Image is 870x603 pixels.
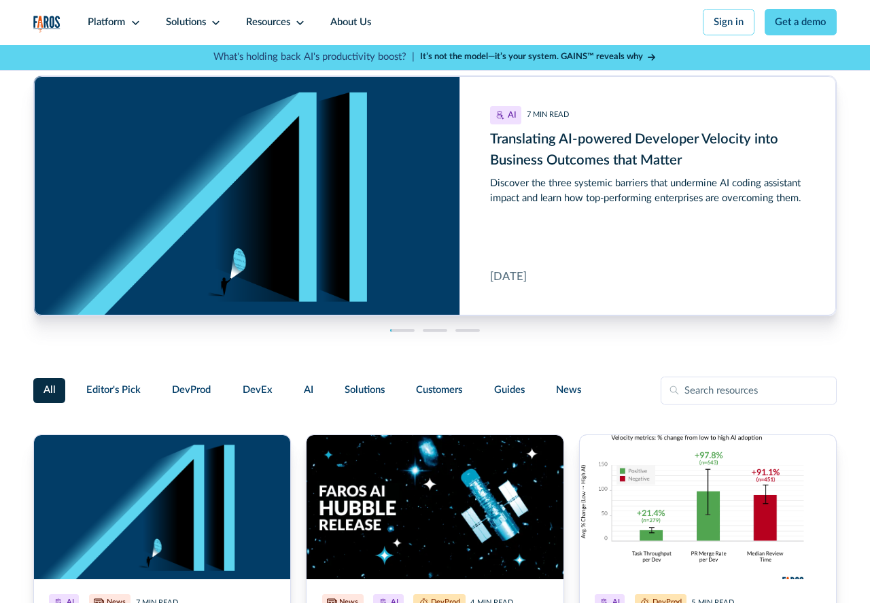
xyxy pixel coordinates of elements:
img: A chart from the AI Productivity Paradox Report 2025 showing that AI boosts output, but human rev... [580,435,836,579]
strong: It’s not the model—it’s your system. GAINS™ reveals why [420,52,643,61]
img: Logo of the analytics and reporting company Faros. [33,16,60,33]
div: Solutions [166,15,206,30]
span: DevProd [172,383,211,398]
span: Customers [416,383,462,398]
a: Sign in [703,9,754,35]
span: Guides [494,383,525,398]
span: DevEx [243,383,273,398]
img: A dark blue background with the letters AI appearing to be walls, with a person walking through t... [34,435,290,579]
span: All [43,383,56,398]
a: home [33,16,60,33]
input: Search resources [661,377,837,404]
a: Translating AI-powered Developer Velocity into Business Outcomes that Matter [34,76,836,316]
img: The text Faros AI Hubble Release over an image of the Hubble telescope in a dark galaxy where som... [307,435,563,579]
span: AI [304,383,313,398]
div: Resources [246,15,290,30]
span: Solutions [345,383,385,398]
span: News [556,383,581,398]
div: Platform [88,15,125,30]
div: cms-link [34,76,836,316]
form: Filter Form [33,377,837,404]
a: Get a demo [765,9,837,35]
p: What's holding back AI's productivity boost? | [213,50,415,65]
a: It’s not the model—it’s your system. GAINS™ reveals why [420,50,657,63]
span: Editor's Pick [86,383,141,398]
